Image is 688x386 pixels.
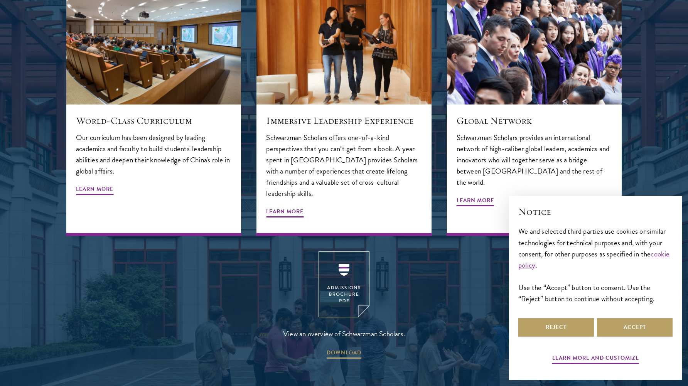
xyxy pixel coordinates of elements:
h5: World-Class Curriculum [76,114,231,127]
h2: Notice [518,205,673,218]
div: We and selected third parties use cookies or similar technologies for technical purposes and, wit... [518,226,673,304]
span: Learn More [266,207,304,219]
button: Learn more and customize [552,353,639,365]
span: Learn More [457,196,494,207]
p: Schwarzman Scholars provides an international network of high-caliber global leaders, academics a... [457,132,612,188]
button: Accept [597,318,673,337]
a: cookie policy [518,248,670,271]
span: DOWNLOAD [327,348,361,360]
span: View an overview of Schwarzman Scholars. [283,327,405,340]
button: Reject [518,318,594,337]
h5: Immersive Leadership Experience [266,114,422,127]
span: Learn More [76,184,113,196]
h5: Global Network [457,114,612,127]
p: Our curriculum has been designed by leading academics and faculty to build students' leadership a... [76,132,231,177]
a: View an overview of Schwarzman Scholars. DOWNLOAD [283,251,405,360]
p: Schwarzman Scholars offers one-of-a-kind perspectives that you can’t get from a book. A year spen... [266,132,422,199]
